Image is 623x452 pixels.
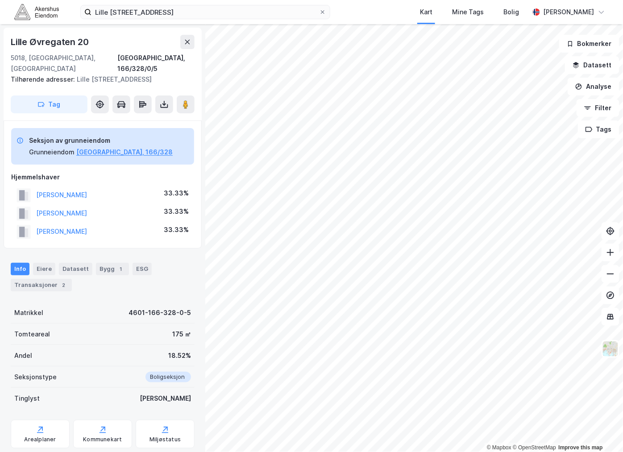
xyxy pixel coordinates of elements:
div: 2 [59,281,68,290]
div: 33.33% [164,206,189,217]
div: Andel [14,350,32,361]
div: 5018, [GEOGRAPHIC_DATA], [GEOGRAPHIC_DATA] [11,53,117,74]
div: Eiere [33,263,55,275]
a: Improve this map [559,444,603,451]
div: Lille Øvregaten 20 [11,35,90,49]
img: akershus-eiendom-logo.9091f326c980b4bce74ccdd9f866810c.svg [14,4,59,20]
div: 18.52% [168,350,191,361]
div: 1 [116,265,125,274]
input: Søk på adresse, matrikkel, gårdeiere, leietakere eller personer [91,5,319,19]
div: ESG [133,263,152,275]
span: Tilhørende adresser: [11,75,77,83]
div: Seksjonstype [14,372,57,382]
div: Tinglyst [14,393,40,404]
div: Arealplaner [24,436,56,443]
div: Mine Tags [452,7,484,17]
button: [GEOGRAPHIC_DATA], 166/328 [76,147,173,158]
a: Mapbox [487,444,511,451]
div: 175 ㎡ [172,329,191,340]
div: Grunneiendom [29,147,75,158]
div: Kontrollprogram for chat [578,409,623,452]
button: Analyse [568,78,619,95]
div: Bolig [504,7,519,17]
div: Tomteareal [14,329,50,340]
a: OpenStreetMap [513,444,556,451]
div: Transaksjoner [11,279,72,291]
iframe: Chat Widget [578,409,623,452]
div: Hjemmelshaver [11,172,194,182]
div: Seksjon av grunneiendom [29,135,173,146]
div: 33.33% [164,224,189,235]
div: Kommunekart [83,436,122,443]
button: Datasett [565,56,619,74]
div: 4601-166-328-0-5 [129,307,191,318]
button: Filter [577,99,619,117]
div: Matrikkel [14,307,43,318]
div: [GEOGRAPHIC_DATA], 166/328/0/5 [117,53,195,74]
div: [PERSON_NAME] [140,393,191,404]
button: Tag [11,95,87,113]
div: Kart [420,7,432,17]
button: Tags [578,120,619,138]
div: Bygg [96,263,129,275]
div: 33.33% [164,188,189,199]
div: Info [11,263,29,275]
div: Lille [STREET_ADDRESS] [11,74,187,85]
div: [PERSON_NAME] [544,7,594,17]
img: Z [602,340,619,357]
button: Bokmerker [559,35,619,53]
div: Datasett [59,263,92,275]
div: Miljøstatus [150,436,181,443]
